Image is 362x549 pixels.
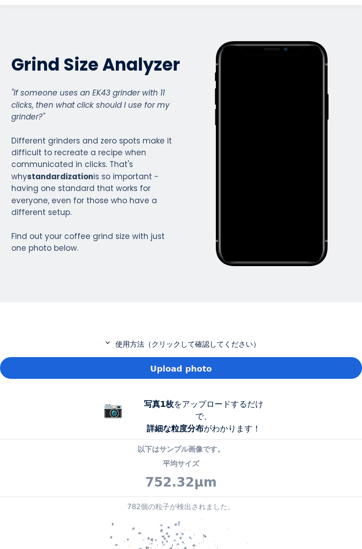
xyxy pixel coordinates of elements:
div: Different grinders and zero spots make it difficult to recreate a recipe when communicated in cli... [11,87,181,254]
em: "If someone uses an EK43 grinder with 11 clicks, then what click should I use for my grinder?" [11,87,170,122]
span: Upload photo [150,363,212,375]
b: 詳細な粒度分布 [147,424,204,433]
span: 📷 [103,401,123,419]
mat-icon: expand_more [102,339,113,347]
b: 写真1枚 [144,399,174,409]
strong: standardization [27,171,93,182]
h2: Grind Size Analyzer [11,53,181,76]
div: をアップロードするだけで、 がわかります！ [136,398,271,434]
